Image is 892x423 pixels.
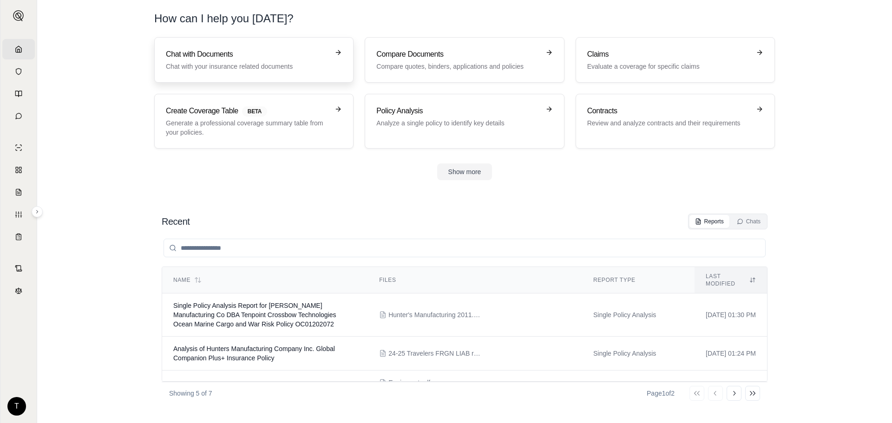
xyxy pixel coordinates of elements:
[706,273,756,287] div: Last modified
[587,49,750,60] h3: Claims
[173,276,357,284] div: Name
[368,267,582,293] th: Files
[2,84,35,104] a: Prompt Library
[2,227,35,247] a: Coverage Table
[689,215,729,228] button: Reports
[647,389,675,398] div: Page 1 of 2
[173,345,335,362] span: Analysis of Hunters Manufacturing Company Inc. Global Companion Plus+ Insurance Policy
[582,293,695,337] td: Single Policy Analysis
[587,105,750,117] h3: Contracts
[737,218,761,225] div: Chats
[376,49,539,60] h3: Compare Documents
[388,378,430,387] span: Equipment.pdf
[731,215,766,228] button: Chats
[13,10,24,21] img: Expand sidebar
[587,62,750,71] p: Evaluate a coverage for specific claims
[154,11,294,26] h1: How can I help you [DATE]?
[162,215,190,228] h2: Recent
[32,206,43,217] button: Expand sidebar
[695,218,724,225] div: Reports
[365,94,564,149] a: Policy AnalysisAnalyze a single policy to identify key details
[376,118,539,128] p: Analyze a single policy to identify key details
[576,94,775,149] a: ContractsReview and analyze contracts and their requirements
[582,371,695,406] td: Policies Compare
[166,62,329,71] p: Chat with your insurance related documents
[695,371,767,406] td: [DATE] 03:16 PM
[7,397,26,416] div: T
[365,37,564,83] a: Compare DocumentsCompare quotes, binders, applications and policies
[2,204,35,225] a: Custom Report
[2,182,35,202] a: Claim Coverage
[166,49,329,60] h3: Chat with Documents
[169,389,212,398] p: Showing 5 of 7
[2,106,35,126] a: Chat
[2,160,35,180] a: Policy Comparisons
[587,118,750,128] p: Review and analyze contracts and their requirements
[154,37,354,83] a: Chat with DocumentsChat with your insurance related documents
[582,337,695,371] td: Single Policy Analysis
[582,267,695,293] th: Report Type
[376,62,539,71] p: Compare quotes, binders, applications and policies
[154,94,354,149] a: Create Coverage TableBETAGenerate a professional coverage summary table from your policies.
[166,105,329,117] h3: Create Coverage Table
[576,37,775,83] a: ClaimsEvaluate a coverage for specific claims
[376,105,539,117] h3: Policy Analysis
[2,137,35,158] a: Single Policy
[166,118,329,137] p: Generate a professional coverage summary table from your policies.
[388,349,481,358] span: 24-25 Travelers FRGN LIAB rnl.pdf
[2,280,35,301] a: Legal Search Engine
[695,337,767,371] td: [DATE] 01:24 PM
[2,258,35,279] a: Contract Analysis
[388,310,481,319] span: Hunter's Manufacturing 2011.pdf
[173,302,336,328] span: Single Policy Analysis Report for Hunter's Manufacturing Co DBA Tenpoint Crossbow Technologies Oc...
[2,39,35,59] a: Home
[437,163,492,180] button: Show more
[2,61,35,82] a: Documents Vault
[695,293,767,337] td: [DATE] 01:30 PM
[242,106,267,117] span: BETA
[9,7,28,25] button: Expand sidebar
